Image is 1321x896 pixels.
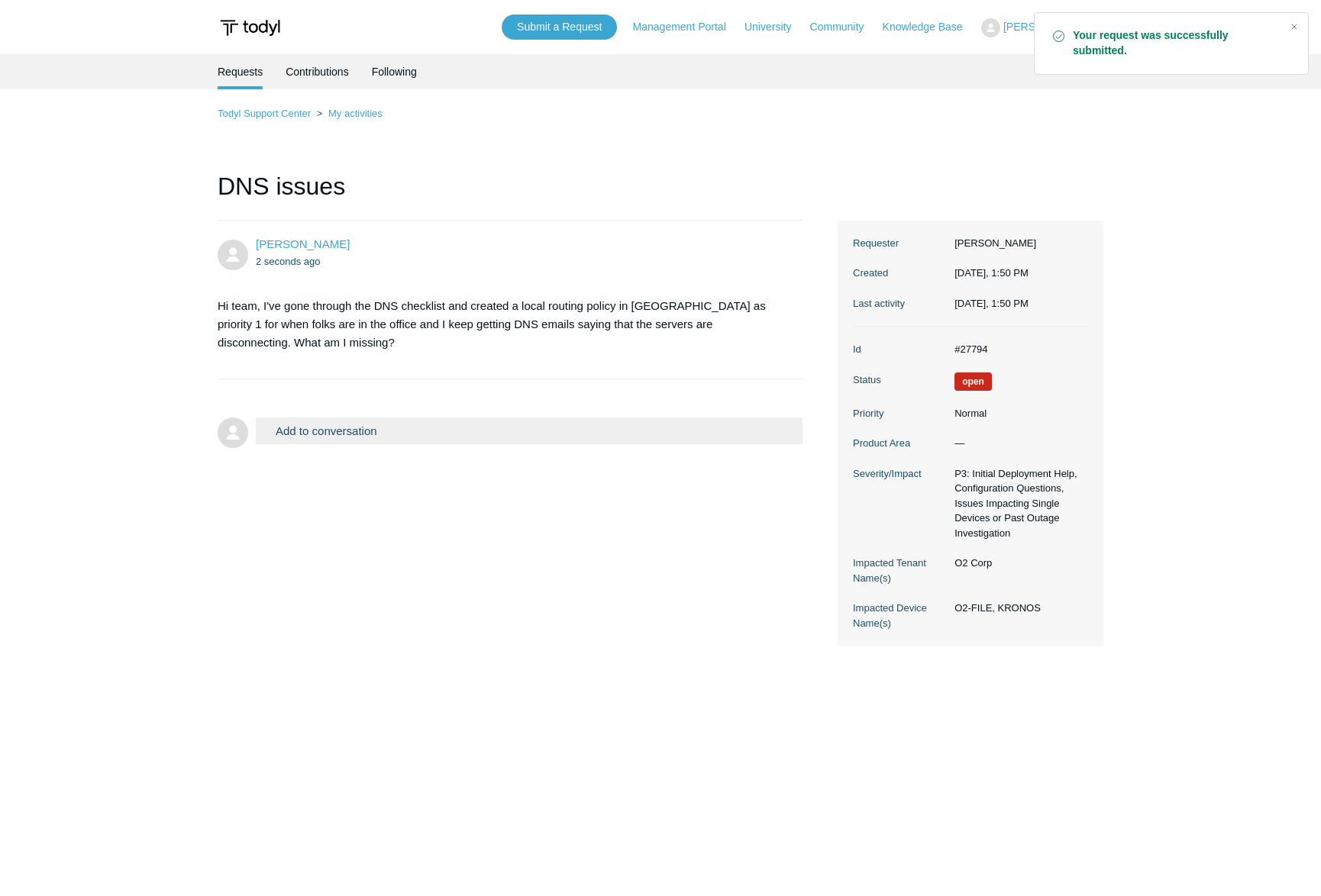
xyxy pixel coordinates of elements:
[218,54,263,89] li: Requests
[954,372,992,391] span: We are working on a response for you
[947,406,1088,421] dd: Normal
[853,296,947,311] dt: Last activity
[218,297,787,352] p: Hi team, I've gone through the DNS checklist and created a local routing policy in [GEOGRAPHIC_DA...
[947,466,1088,541] dd: P3: Initial Deployment Help, Configuration Questions, Issues Impacting Single Devices or Past Out...
[218,108,314,119] li: Todyl Support Center
[853,342,947,357] dt: Id
[947,236,1088,251] dd: [PERSON_NAME]
[1003,21,1091,33] span: [PERSON_NAME]
[372,54,417,89] a: Following
[947,556,1088,571] dd: O2 Corp
[853,372,947,388] dt: Status
[1284,16,1305,37] div: Close
[328,108,383,119] a: My activities
[883,19,978,35] a: Knowledge Base
[218,108,311,119] a: Todyl Support Center
[1073,28,1277,59] strong: Your request was successfully submitted.
[954,298,1029,309] time: 08/29/2025, 13:50
[981,18,1103,37] button: [PERSON_NAME]
[744,19,806,35] a: University
[256,417,803,444] button: Add to conversation
[947,436,1088,451] dd: —
[810,19,880,35] a: Community
[853,406,947,421] dt: Priority
[633,19,741,35] a: Management Portal
[853,236,947,251] dt: Requester
[853,466,947,482] dt: Severity/Impact
[853,601,947,630] dt: Impacted Device Name(s)
[286,54,349,89] a: Contributions
[256,256,321,267] time: 08/29/2025, 13:50
[947,342,1088,357] dd: #27794
[502,15,617,40] a: Submit a Request
[314,108,383,119] li: My activities
[256,237,350,250] a: [PERSON_NAME]
[954,267,1029,279] time: 08/29/2025, 13:50
[853,266,947,281] dt: Created
[218,14,283,42] img: Todyl Support Center Help Center home page
[853,556,947,585] dt: Impacted Tenant Name(s)
[853,436,947,451] dt: Product Area
[947,601,1088,616] dd: O2-FILE, KRONOS
[218,168,803,221] h1: DNS issues
[256,237,350,250] span: Andrew Stevens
